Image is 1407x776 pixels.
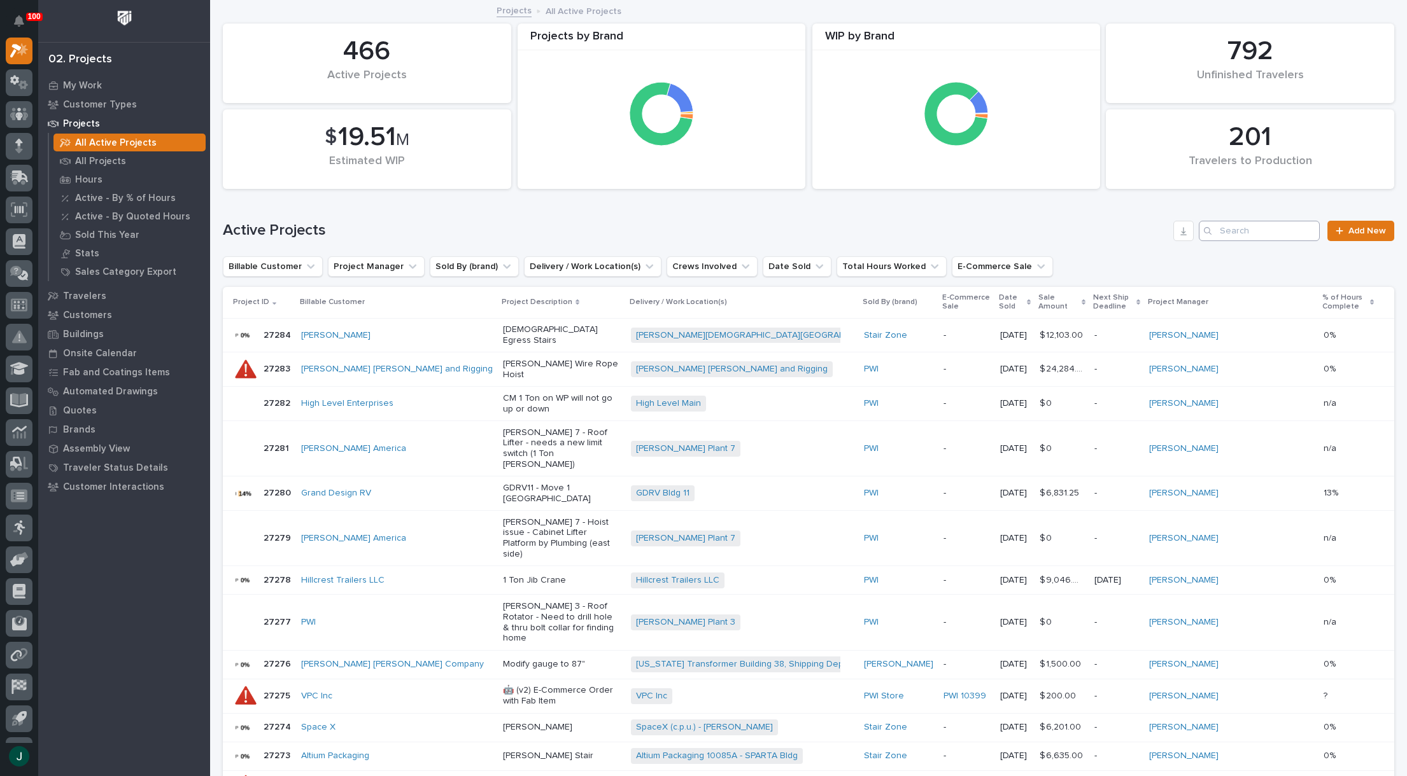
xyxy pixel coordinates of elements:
[1094,443,1139,454] p: -
[1094,691,1139,702] p: -
[503,359,621,380] p: [PERSON_NAME] Wire Rope Hoist
[264,396,293,409] p: 27282
[1324,485,1341,499] p: 13%
[223,420,1394,476] tr: 2728127281 [PERSON_NAME] America [PERSON_NAME] 7 - Roof Lifter - needs a new limit switch (1 Ton ...
[1324,748,1338,761] p: 0%
[636,364,828,375] a: [PERSON_NAME] [PERSON_NAME] and Rigging
[38,401,210,420] a: Quotes
[944,398,990,409] p: -
[338,124,396,151] span: 19.51
[6,8,32,34] button: Notifications
[63,80,102,92] p: My Work
[503,575,621,586] p: 1 Ton Jib Crane
[1094,398,1139,409] p: -
[630,295,727,309] p: Delivery / Work Location(s)
[1128,121,1373,153] div: 201
[864,617,879,628] a: PWI
[636,575,719,586] a: Hillcrest Trailers LLC
[301,691,332,702] a: VPC Inc
[63,99,137,111] p: Customer Types
[944,617,990,628] p: -
[1094,330,1139,341] p: -
[38,382,210,401] a: Automated Drawings
[1000,443,1029,454] p: [DATE]
[244,36,490,67] div: 466
[328,256,425,277] button: Project Manager
[264,441,292,454] p: 27281
[264,530,293,544] p: 27279
[223,679,1394,713] tr: 2727527275 VPC Inc 🤖 (v2) E-Commerce Order with Fab ItemVPC Inc PWI Store PWI 10399 [DATE]$ 200.0...
[503,722,621,733] p: [PERSON_NAME]
[1149,751,1219,761] a: [PERSON_NAME]
[244,155,490,181] div: Estimated WIP
[1040,530,1054,544] p: $ 0
[38,305,210,324] a: Customers
[1094,533,1139,544] p: -
[1324,719,1338,733] p: 0%
[944,364,990,375] p: -
[864,659,933,670] a: [PERSON_NAME]
[396,132,409,148] span: M
[49,170,210,188] a: Hours
[1128,69,1373,95] div: Unfinished Travelers
[942,291,991,314] p: E-Commerce Sale
[864,722,907,733] a: Stair Zone
[1094,575,1139,586] p: [DATE]
[38,458,210,477] a: Traveler Status Details
[75,174,103,186] p: Hours
[233,295,269,309] p: Project ID
[1199,221,1320,241] input: Search
[503,324,621,346] p: [DEMOGRAPHIC_DATA] Egress Stairs
[38,343,210,363] a: Onsite Calendar
[6,743,32,770] button: users-avatar
[518,30,806,51] div: Projects by Brand
[1128,36,1373,67] div: 792
[503,483,621,504] p: GDRV11 - Move 1 [GEOGRAPHIC_DATA]
[75,137,157,149] p: All Active Projects
[944,691,986,702] a: PWI 10399
[863,295,917,309] p: Sold By (brand)
[1094,659,1139,670] p: -
[636,533,735,544] a: [PERSON_NAME] Plant 7
[1324,614,1339,628] p: n/a
[38,363,210,382] a: Fab and Coatings Items
[38,324,210,343] a: Buildings
[264,361,293,375] p: 27283
[264,328,293,341] p: 27284
[864,488,879,499] a: PWI
[113,6,136,30] img: Workspace Logo
[636,617,735,628] a: [PERSON_NAME] Plant 3
[503,517,621,560] p: [PERSON_NAME] 7 - Hoist issue - Cabinet Lifter Platform by Plumbing (east side)
[1324,688,1330,702] p: ?
[1000,398,1029,409] p: [DATE]
[1040,361,1087,375] p: $ 24,284.00
[667,256,758,277] button: Crews Involved
[223,713,1394,742] tr: 2727427274 Space X [PERSON_NAME]SpaceX (c.p.u.) - [PERSON_NAME] Stair Zone -[DATE]$ 6,201.00$ 6,2...
[301,330,371,341] a: [PERSON_NAME]
[636,659,846,670] a: [US_STATE] Transformer Building 38, Shipping Dept
[1040,572,1087,586] p: $ 9,046.00
[1040,441,1054,454] p: $ 0
[636,691,667,702] a: VPC Inc
[301,533,406,544] a: [PERSON_NAME] America
[1149,659,1219,670] a: [PERSON_NAME]
[49,207,210,225] a: Active - By Quoted Hours
[1149,364,1219,375] a: [PERSON_NAME]
[63,386,158,398] p: Automated Drawings
[1148,295,1208,309] p: Project Manager
[49,263,210,281] a: Sales Category Export
[1094,617,1139,628] p: -
[264,688,293,702] p: 27275
[223,742,1394,770] tr: 2727327273 Altium Packaging [PERSON_NAME] StairAltium Packaging 10085A - SPARTA Bldg Stair Zone -...
[301,617,316,628] a: PWI
[301,488,371,499] a: Grand Design RV
[864,330,907,341] a: Stair Zone
[1000,575,1029,586] p: [DATE]
[75,267,176,278] p: Sales Category Export
[1324,656,1338,670] p: 0%
[1000,659,1029,670] p: [DATE]
[636,722,773,733] a: SpaceX (c.p.u.) - [PERSON_NAME]
[1040,656,1084,670] p: $ 1,500.00
[1324,441,1339,454] p: n/a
